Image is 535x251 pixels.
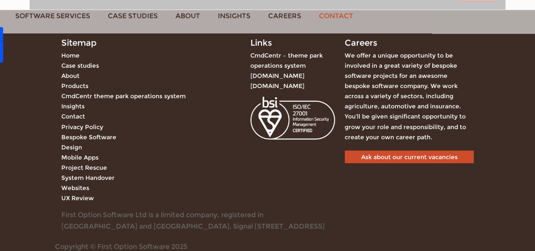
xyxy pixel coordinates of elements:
a: System Handover [61,174,115,182]
a: About [61,72,80,80]
div: We offer a unique opportunity to be involved in a great variety of bespoke software projects for ... [345,50,474,142]
div: Careers [345,36,474,50]
a: [DOMAIN_NAME] [250,82,305,90]
a: Home [61,52,80,59]
div: Sitemap [61,36,238,50]
a: [DOMAIN_NAME] [250,72,305,80]
a: Insights [61,102,85,110]
a: Bespoke Software [61,133,116,141]
a: Products [61,82,88,90]
div: First Option Software Ltd is a limited company, registered in [GEOGRAPHIC_DATA] and [GEOGRAPHIC_D... [55,209,338,232]
a: UX Review [61,194,94,202]
a: Contact [61,113,85,120]
a: CmdCentr – theme park operations system [250,52,323,69]
a: Case studies [61,62,99,69]
a: Ask about our current vacancies [345,151,474,163]
a: Websites [61,184,89,192]
div: Links [250,36,332,50]
a: Mobile Apps [61,154,99,161]
a: Project Rescue [61,164,107,171]
a: CmdCentr theme park operations system [61,92,186,100]
img: First Option Software ISO 270001 certification [250,97,335,140]
a: Design [61,143,82,151]
a: Privacy Policy [61,123,103,131]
